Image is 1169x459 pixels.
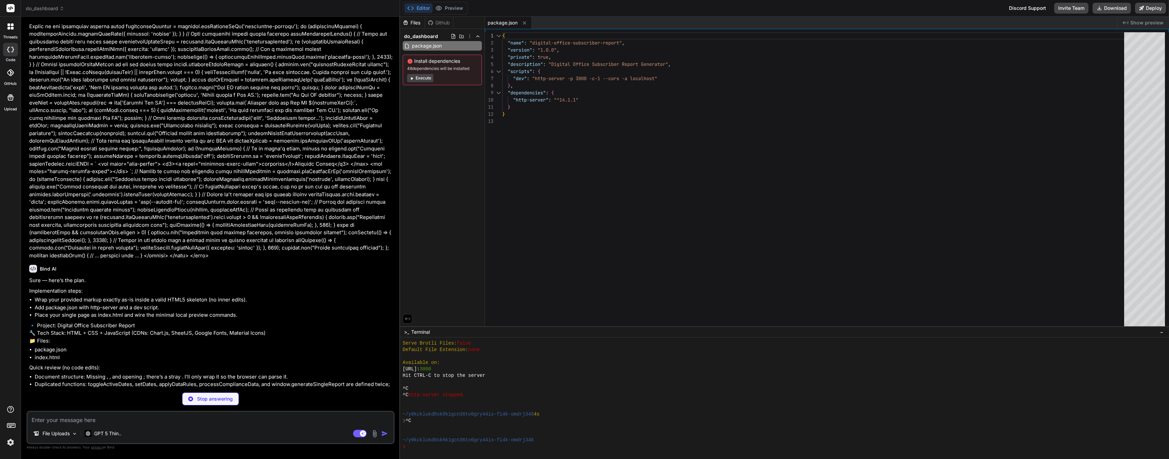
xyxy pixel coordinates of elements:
p: Stop answering [197,396,233,402]
span: , [557,47,559,53]
span: , [548,54,551,60]
span: none [468,347,480,353]
span: Serve Brotli Files: [403,340,457,347]
span: : [527,75,529,81]
div: 5 [485,61,493,68]
span: false [457,340,471,347]
label: Upload [4,106,17,112]
span: "dependencies" [508,90,546,96]
span: : [532,68,535,74]
li: Wrap your provided markup exactly as-is inside a valid HTML5 skeleton (no inner edits). [35,296,393,304]
span: − [1160,329,1164,335]
span: { [551,90,554,96]
span: "Digital Office Subscriber Report Generator" [548,61,668,67]
div: 1 [485,32,493,39]
span: } [508,82,510,89]
div: 13 [485,118,493,125]
span: do_dashboard [26,5,64,12]
button: Download [1093,3,1131,14]
span: "name" [508,40,524,46]
span: "scripts" [508,68,532,74]
img: Pick Models [72,431,77,437]
span: true [538,54,548,60]
span: : [543,61,546,67]
button: Deploy [1135,3,1166,14]
div: 7 [485,75,493,82]
p: Implementation steps: [29,287,393,295]
span: , [510,82,513,89]
p: 🔹 Project: Digital Office Subscriber Report 🔧 Tech Stack: HTML + CSS + JavaScript (CDNs: Chart.js... [29,322,393,345]
div: Click to collapse the range. [494,32,503,39]
div: 11 [485,104,493,111]
span: , [622,40,625,46]
span: } [502,111,505,117]
div: Discord Support [1005,3,1050,14]
div: 8 [485,82,493,89]
span: "private" [508,54,532,60]
p: GPT 5 Thin.. [94,430,121,437]
p: Sure — here’s the plan. [29,277,393,284]
button: − [1158,327,1165,337]
div: 10 [485,96,493,104]
span: Available on: [403,360,440,366]
img: GPT 5 Thinking High [85,430,91,437]
span: package.json [488,19,518,26]
p: File Uploads [42,430,70,437]
span: { [538,68,540,74]
span: : [524,40,527,46]
span: [URL]: [403,366,420,372]
span: "dev" [513,75,527,81]
p: Quick review (no code edits): [29,364,393,372]
span: { [502,33,505,39]
li: index.html [35,354,393,362]
span: do_dashboard [404,33,438,40]
span: Default File Extension: [403,347,468,353]
span: ❯ [403,443,405,450]
span: privacy [91,445,103,449]
span: 4s [534,411,540,418]
span: 3000 [420,366,431,372]
div: 3 [485,47,493,54]
div: 4 [485,54,493,61]
span: : [546,90,548,96]
span: ~/y0kcklukd0sk6k1gcn36to6gry44is-fi4k-omdrj346 [403,437,534,443]
span: ^C [403,392,408,398]
span: ~/y0kcklukd0sk6k1gcn36to6gry44is-fi4k-omdrj346 [403,411,534,418]
span: Install dependencies [407,58,477,65]
span: : [532,54,535,60]
img: icon [381,430,388,437]
p: Always double-check its answers. Your in Bind [27,444,395,451]
span: } [508,104,510,110]
div: Click to collapse the range. [494,68,503,75]
span: >_ [404,329,409,335]
li: Duplicated functions: toggleActiveDates, setDates, applyDataRules, processComplianceData, and win... [35,381,393,396]
button: Preview [433,3,466,13]
div: 9 [485,89,493,96]
span: package.json [411,42,442,50]
span: "^14.1.1" [554,97,578,103]
span: http-server stopped. [408,392,466,398]
li: Place your single page as index.html and wire the minimal local preview commands. [35,311,393,319]
button: Invite Team [1054,3,1088,14]
div: 6 [485,68,493,75]
div: 2 [485,39,493,47]
span: ^C [405,418,411,424]
img: attachment [371,430,379,438]
span: "http-server -p 3000 -c-1 --cors -a localhost" [532,75,657,81]
li: package.json [35,346,393,354]
span: ^C [403,385,408,392]
span: "digital-office-subscriber-report" [529,40,622,46]
span: "http-server" [513,97,548,103]
div: Files [400,19,425,26]
span: , [668,61,671,67]
label: GitHub [4,81,17,87]
li: Document structure: Missing , , and opening ; there’s a stray . I’ll only wrap it so the browser ... [35,373,393,381]
h6: Bind AI [40,265,56,272]
label: threads [3,34,18,40]
span: ❯ [403,418,405,424]
div: Click to collapse the range. [494,89,503,96]
span: "description" [508,61,543,67]
span: 48 dependencies will be installed [407,66,477,71]
label: code [6,57,15,63]
span: Terminal [411,329,430,335]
